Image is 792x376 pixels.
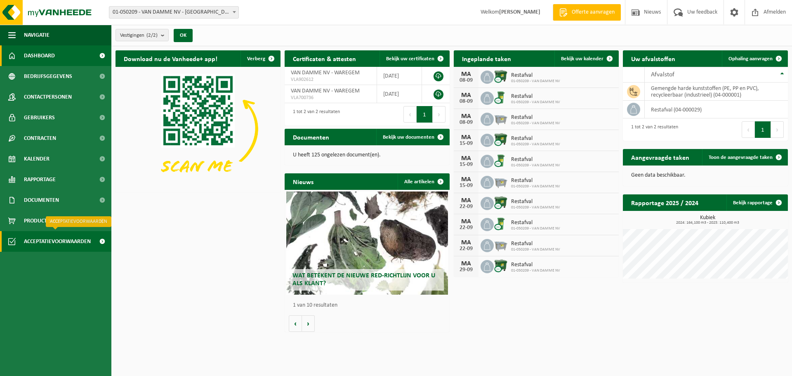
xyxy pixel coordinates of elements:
div: 15-09 [458,141,474,147]
td: gemengde harde kunststoffen (PE, PP en PVC), recycleerbaar (industrieel) (04-000001) [645,83,788,101]
div: MA [458,239,474,246]
button: Next [771,121,784,138]
h2: Nieuws [285,173,322,189]
div: 15-09 [458,183,474,189]
h2: Download nu de Vanheede+ app! [115,50,226,66]
img: WB-2500-GAL-GY-01 [494,175,508,189]
span: Documenten [24,190,59,210]
h2: Certificaten & attesten [285,50,364,66]
div: 15-09 [458,162,474,168]
button: Previous [403,106,417,123]
button: 1 [755,121,771,138]
span: Restafval [511,135,560,142]
span: Restafval [511,72,560,79]
span: Restafval [511,220,560,226]
span: VLA700736 [291,95,370,101]
div: 29-09 [458,267,474,273]
span: Restafval [511,114,560,121]
td: [DATE] [377,67,422,85]
h2: Uw afvalstoffen [623,50,684,66]
span: Restafval [511,93,560,100]
button: 1 [417,106,433,123]
img: WB-1100-CU [494,259,508,273]
span: Bekijk uw kalender [561,56,603,61]
span: Afvalstof [651,71,674,78]
span: Navigatie [24,25,49,45]
td: [DATE] [377,85,422,103]
span: Bekijk uw certificaten [386,56,434,61]
span: 01-050209 - VAN DAMME NV [511,142,560,147]
td: restafval (04-000029) [645,101,788,118]
div: 22-09 [458,204,474,210]
img: WB-2500-GAL-GY-01 [494,111,508,125]
span: Verberg [247,56,265,61]
img: WB-0240-CU [494,154,508,168]
p: Geen data beschikbaar. [631,173,780,178]
span: 01-050209 - VAN DAMME NV [511,268,560,273]
a: Bekijk rapportage [726,194,787,211]
h2: Aangevraagde taken [623,149,698,165]
div: MA [458,197,474,204]
div: 08-09 [458,78,474,83]
div: MA [458,71,474,78]
a: Bekijk uw certificaten [379,50,449,67]
span: 01-050209 - VAN DAMME NV [511,79,560,84]
div: MA [458,113,474,120]
img: WB-1100-CU [494,196,508,210]
span: 01-050209 - VAN DAMME NV [511,163,560,168]
button: Next [433,106,445,123]
span: 01-050209 - VAN DAMME NV [511,184,560,189]
span: Restafval [511,241,560,247]
h2: Rapportage 2025 / 2024 [623,194,707,210]
h2: Documenten [285,129,337,145]
span: Restafval [511,177,560,184]
span: VAN DAMME NV - WAREGEM [291,70,360,76]
span: Contracten [24,128,56,149]
span: Kalender [24,149,49,169]
span: Restafval [511,199,560,205]
img: WB-2500-GAL-GY-01 [494,238,508,252]
span: 01-050209 - VAN DAMME NV [511,205,560,210]
count: (2/2) [146,33,158,38]
img: WB-1100-CU [494,132,508,147]
img: WB-0240-CU [494,90,508,104]
p: 1 van 10 resultaten [293,303,445,308]
span: 2024: 164,100 m3 - 2025: 110,400 m3 [627,221,788,225]
img: WB-0240-CU [494,217,508,231]
a: Alle artikelen [398,173,449,190]
span: VAN DAMME NV - WAREGEM [291,88,360,94]
a: Toon de aangevraagde taken [702,149,787,166]
strong: [PERSON_NAME] [499,9,540,15]
button: Vorige [289,315,302,332]
span: Ophaling aanvragen [728,56,773,61]
span: Restafval [511,156,560,163]
span: 01-050209 - VAN DAMME NV [511,100,560,105]
a: Ophaling aanvragen [722,50,787,67]
div: 22-09 [458,225,474,231]
span: Gebruikers [24,107,55,128]
span: 01-050209 - VAN DAMME NV [511,121,560,126]
span: 01-050209 - VAN DAMME NV [511,226,560,231]
span: Rapportage [24,169,56,190]
span: Restafval [511,262,560,268]
span: Vestigingen [120,29,158,42]
div: MA [458,134,474,141]
span: Dashboard [24,45,55,66]
button: Vestigingen(2/2) [115,29,169,41]
button: Verberg [240,50,280,67]
span: 01-050209 - VAN DAMME NV [511,247,560,252]
span: Acceptatievoorwaarden [24,231,91,252]
span: VLA902612 [291,76,370,83]
p: U heeft 125 ongelezen document(en). [293,152,441,158]
img: WB-1100-CU [494,69,508,83]
a: Bekijk uw kalender [554,50,618,67]
img: Download de VHEPlus App [115,67,280,191]
button: Previous [742,121,755,138]
span: Bedrijfsgegevens [24,66,72,87]
h3: Kubiek [627,215,788,225]
div: 1 tot 2 van 2 resultaten [289,105,340,123]
a: Offerte aanvragen [553,4,621,21]
button: OK [174,29,193,42]
button: Volgende [302,315,315,332]
div: 08-09 [458,99,474,104]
